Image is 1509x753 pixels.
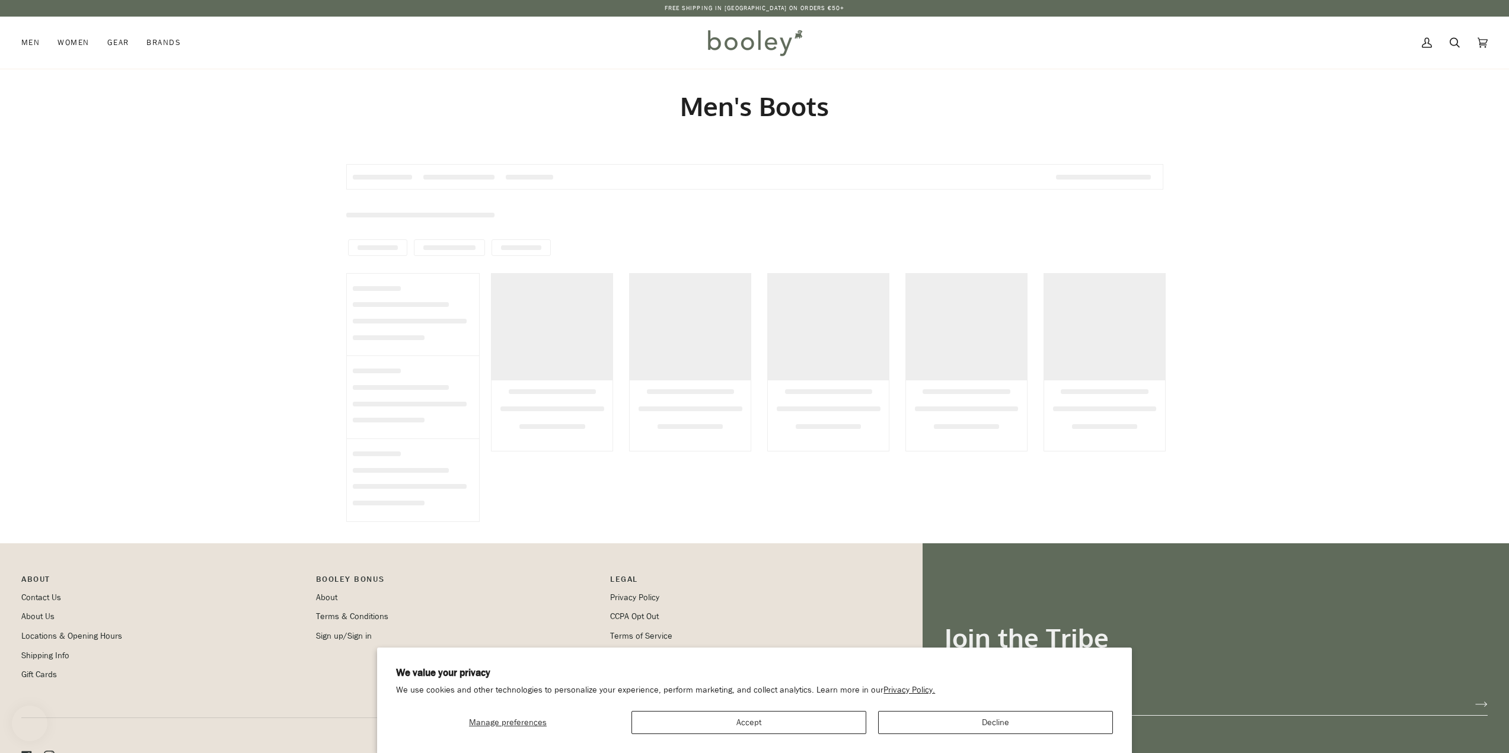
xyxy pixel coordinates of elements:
[21,611,55,622] a: About Us
[610,611,659,622] a: CCPA Opt Out
[138,17,190,69] a: Brands
[316,592,337,603] a: About
[49,17,98,69] a: Women
[316,611,388,622] a: Terms & Conditions
[107,37,129,49] span: Gear
[58,37,89,49] span: Women
[610,592,659,603] a: Privacy Policy
[944,621,1488,654] h3: Join the Tribe
[878,711,1113,734] button: Decline
[21,669,57,680] a: Gift Cards
[610,630,672,642] a: Terms of Service
[944,693,1456,715] input: your-email@example.com
[883,684,935,696] a: Privacy Policy.
[98,17,138,69] a: Gear
[316,573,599,591] p: Booley Bonus
[12,706,47,741] iframe: Button to open loyalty program pop-up
[346,90,1163,123] h1: Men's Boots
[703,25,806,60] img: Booley
[469,717,547,728] span: Manage preferences
[396,685,1113,696] p: We use cookies and other technologies to personalize your experience, perform marketing, and coll...
[396,667,1113,680] h2: We value your privacy
[631,711,866,734] button: Accept
[316,630,372,642] a: Sign up/Sign in
[944,673,1488,686] p: Get updates on Deals, Launches & Events
[21,650,69,661] a: Shipping Info
[665,4,845,13] p: Free Shipping in [GEOGRAPHIC_DATA] on Orders €50+
[21,630,122,642] a: Locations & Opening Hours
[610,573,893,591] p: Pipeline_Footer Sub
[21,17,49,69] a: Men
[146,37,181,49] span: Brands
[1456,694,1488,713] button: Join
[21,573,304,591] p: Pipeline_Footer Main
[21,37,40,49] span: Men
[21,592,61,603] a: Contact Us
[396,711,619,734] button: Manage preferences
